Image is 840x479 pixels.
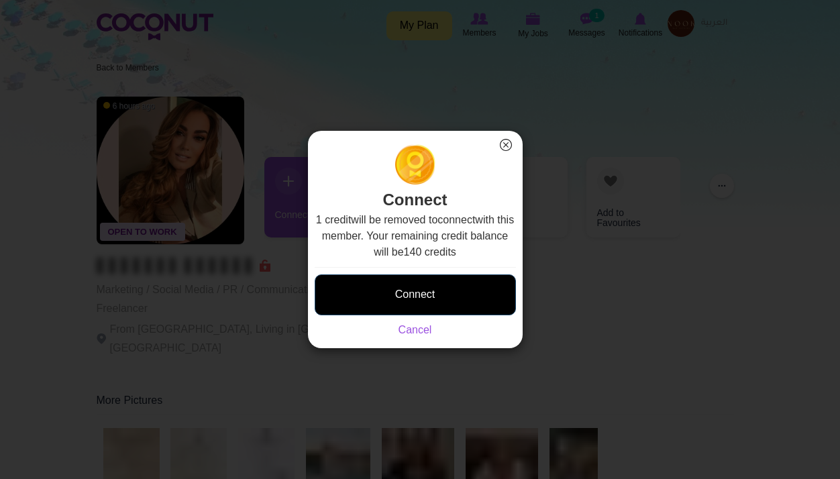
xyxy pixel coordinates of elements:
[315,144,516,212] h2: Connect
[315,212,516,338] div: will be removed to with this member. Your remaining credit balance will be
[437,214,475,225] b: connect
[315,274,516,315] button: Connect
[404,246,456,258] b: 140 credits
[399,324,432,335] a: Cancel
[497,136,515,154] button: Close
[316,214,351,225] b: 1 credit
